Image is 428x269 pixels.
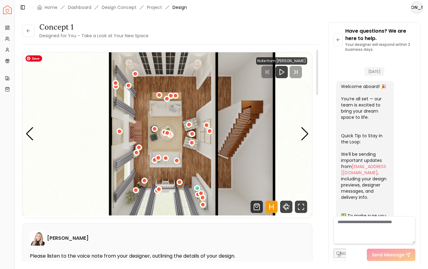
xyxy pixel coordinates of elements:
[172,4,187,10] span: Design
[22,52,312,215] img: Design Render 1
[280,201,292,213] svg: 360 View
[345,27,415,42] p: Have questions? We are here to help.
[3,6,12,14] img: Spacejoy Logo
[22,52,312,215] div: 7 / 7
[265,201,278,213] svg: Hotspots Toggle
[39,33,149,39] small: Designed for You – Take a Look at Your New Space
[278,68,285,76] svg: Play
[22,52,312,215] div: Carousel
[30,253,305,259] p: Please listen to the voice note from your designer, outlining the details of your design.
[39,22,149,32] h3: concept 1
[345,42,415,52] p: Your designer will respond within 2 business days.
[47,235,89,242] h6: [PERSON_NAME]
[30,231,45,246] img: Hannah James
[68,4,91,10] a: Dashboard
[26,55,42,62] span: Save
[45,4,57,10] a: Home
[147,4,162,10] a: Project
[37,4,187,10] nav: breadcrumb
[295,201,307,213] svg: Fullscreen
[256,57,307,65] div: Note from [PERSON_NAME]
[102,4,137,10] li: Design Concept
[251,201,263,213] svg: Shop Products from this design
[341,163,386,176] a: [EMAIL_ADDRESS][DOMAIN_NAME]
[365,67,384,76] span: [DATE]
[3,6,12,14] a: Spacejoy
[301,127,309,141] div: Next slide
[411,1,423,14] button: [PERSON_NAME]
[411,2,422,13] span: [PERSON_NAME]
[26,127,34,141] div: Previous slide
